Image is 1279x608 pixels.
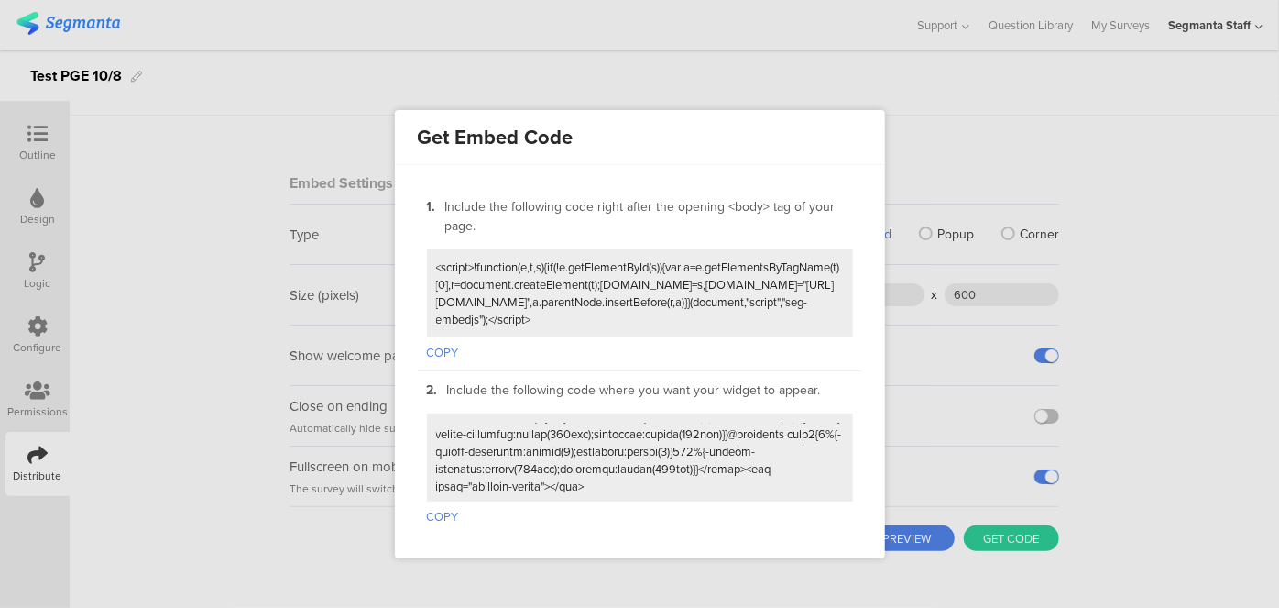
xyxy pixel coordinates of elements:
div: Include the following code right after the opening <body> tag of your page. [445,197,853,236]
button: COPY [427,337,459,361]
div: 1. [427,197,436,236]
div: 2. [427,381,438,400]
div: Include the following code where you want your widget to appear. [447,381,821,400]
sg-dialog-title: Get Embed Code [418,122,574,152]
button: COPY [427,502,459,525]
